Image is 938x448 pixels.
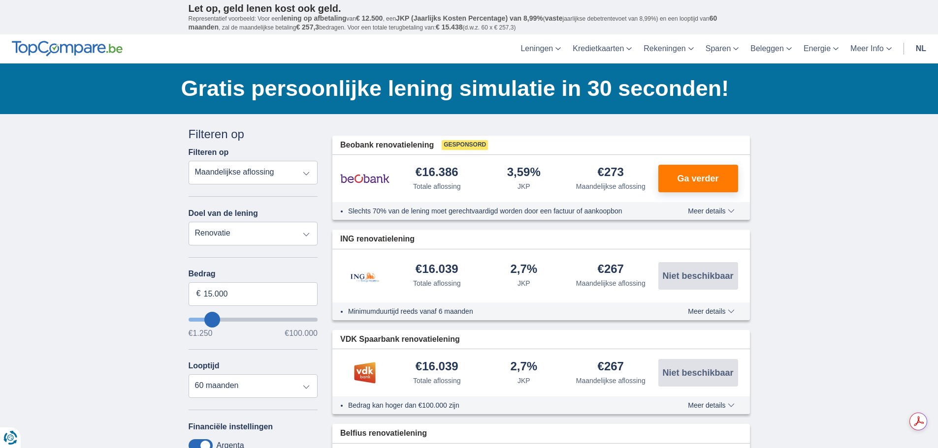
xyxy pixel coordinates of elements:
[181,73,750,104] h1: Gratis persoonlijke lening simulatie in 30 seconden!
[340,334,460,345] span: VDK Spaarbank renovatielening
[638,34,699,63] a: Rekeningen
[413,181,461,191] div: Totale aflossing
[189,14,750,32] p: Representatief voorbeeld: Voor een van , een ( jaarlijkse debetrentevoet van 8,99%) en een loopti...
[340,140,434,151] span: Beobank renovatielening
[658,359,738,387] button: Niet beschikbaar
[576,376,646,386] div: Maandelijkse aflossing
[844,34,898,63] a: Meer Info
[189,2,750,14] p: Let op, geld lenen kost ook geld.
[413,376,461,386] div: Totale aflossing
[396,14,543,22] span: JKP (Jaarlijks Kosten Percentage) van 8,99%
[340,234,415,245] span: ING renovatielening
[416,166,458,179] div: €16.386
[281,14,346,22] span: lening op afbetaling
[442,140,488,150] span: Gesponsord
[576,278,646,288] div: Maandelijkse aflossing
[436,23,463,31] span: € 15.438
[189,14,717,31] span: 60 maanden
[744,34,798,63] a: Beleggen
[598,166,624,179] div: €273
[567,34,638,63] a: Kredietkaarten
[196,288,201,299] span: €
[658,262,738,290] button: Niet beschikbaar
[658,165,738,192] button: Ga verder
[189,318,318,322] input: wantToBorrow
[189,361,220,370] label: Looptijd
[518,376,530,386] div: JKP
[576,181,646,191] div: Maandelijkse aflossing
[189,126,318,143] div: Filteren op
[285,329,318,337] span: €100.000
[510,360,537,374] div: 2,7%
[189,209,258,218] label: Doel van de lening
[688,308,734,315] span: Meer details
[296,23,319,31] span: € 257,3
[598,263,624,276] div: €267
[518,181,530,191] div: JKP
[340,259,389,292] img: product.pl.alt ING
[189,329,213,337] span: €1.250
[413,278,461,288] div: Totale aflossing
[910,34,932,63] a: nl
[700,34,745,63] a: Sparen
[798,34,844,63] a: Energie
[680,207,742,215] button: Meer details
[340,428,427,439] span: Belfius renovatielening
[189,148,229,157] label: Filteren op
[416,360,458,374] div: €16.039
[348,306,652,316] li: Minimumduurtijd reeds vanaf 6 maanden
[518,278,530,288] div: JKP
[662,368,733,377] span: Niet beschikbaar
[598,360,624,374] div: €267
[510,263,537,276] div: 2,7%
[340,360,389,385] img: product.pl.alt VDK bank
[688,208,734,214] span: Meer details
[515,34,567,63] a: Leningen
[545,14,563,22] span: vaste
[189,422,273,431] label: Financiële instellingen
[348,206,652,216] li: Slechts 70% van de lening moet gerechtvaardigd worden door een factuur of aankoopbon
[348,400,652,410] li: Bedrag kan hoger dan €100.000 zijn
[680,307,742,315] button: Meer details
[507,166,541,179] div: 3,59%
[680,401,742,409] button: Meer details
[189,269,318,278] label: Bedrag
[416,263,458,276] div: €16.039
[12,41,123,57] img: TopCompare
[677,174,718,183] span: Ga verder
[356,14,383,22] span: € 12.500
[662,271,733,280] span: Niet beschikbaar
[688,402,734,409] span: Meer details
[340,166,389,191] img: product.pl.alt Beobank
